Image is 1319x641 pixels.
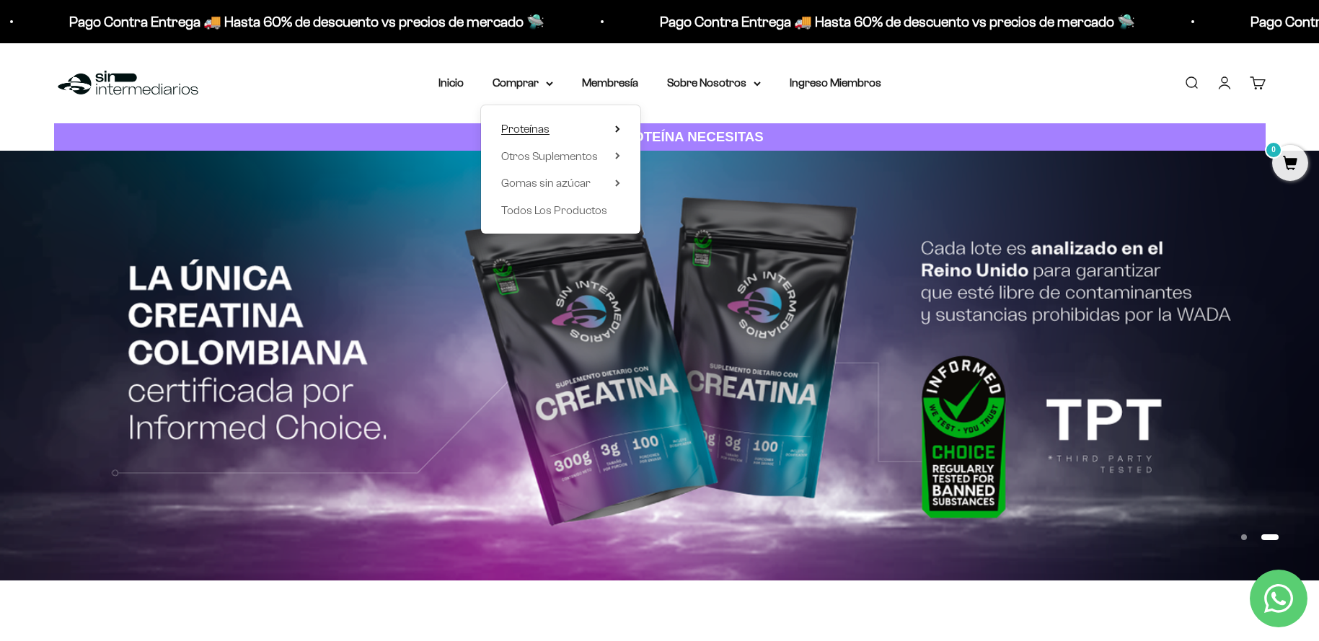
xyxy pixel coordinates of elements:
[501,120,620,138] summary: Proteínas
[501,201,620,220] a: Todos Los Productos
[501,204,607,216] span: Todos Los Productos
[501,123,550,135] span: Proteínas
[501,147,620,166] summary: Otros Suplementos
[667,74,761,92] summary: Sobre Nosotros
[66,10,542,33] p: Pago Contra Entrega 🚚 Hasta 60% de descuento vs precios de mercado 🛸
[438,76,464,89] a: Inicio
[501,177,591,189] span: Gomas sin azúcar
[1272,156,1308,172] a: 0
[501,174,620,193] summary: Gomas sin azúcar
[790,76,881,89] a: Ingreso Miembros
[493,74,553,92] summary: Comprar
[1265,141,1282,159] mark: 0
[501,150,598,162] span: Otros Suplementos
[54,123,1266,151] a: CUANTA PROTEÍNA NECESITAS
[657,10,1132,33] p: Pago Contra Entrega 🚚 Hasta 60% de descuento vs precios de mercado 🛸
[555,129,764,144] strong: CUANTA PROTEÍNA NECESITAS
[582,76,638,89] a: Membresía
